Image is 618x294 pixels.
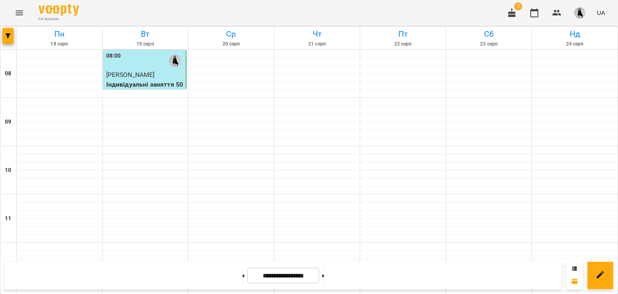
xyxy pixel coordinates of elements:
h6: Пн [18,28,101,40]
span: 2 [514,2,522,10]
h6: 08 [5,69,11,78]
h6: 22 серп [361,40,445,48]
span: [PERSON_NAME] [106,71,155,79]
button: UA [593,5,608,20]
h6: 18 серп [18,40,101,48]
h6: Чт [276,28,359,40]
h6: 10 [5,166,11,175]
img: Юлія Безушко [169,55,181,67]
h6: Нд [533,28,616,40]
img: 1ec0e5e8bbc75a790c7d9e3de18f101f.jpeg [574,7,585,19]
h6: Вт [104,28,187,40]
p: Індивідуальні заняття 50хв [106,80,185,99]
h6: 19 серп [104,40,187,48]
label: 08:00 [106,52,121,60]
h6: Пт [361,28,445,40]
h6: 20 серп [190,40,273,48]
h6: 23 серп [447,40,531,48]
h6: 09 [5,118,11,126]
h6: 24 серп [533,40,616,48]
span: For Business [39,17,79,22]
h6: 11 [5,214,11,223]
button: Menu [10,3,29,23]
h6: Сб [447,28,531,40]
span: UA [597,8,605,17]
img: Voopty Logo [39,4,79,16]
h6: Ср [190,28,273,40]
h6: 21 серп [276,40,359,48]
